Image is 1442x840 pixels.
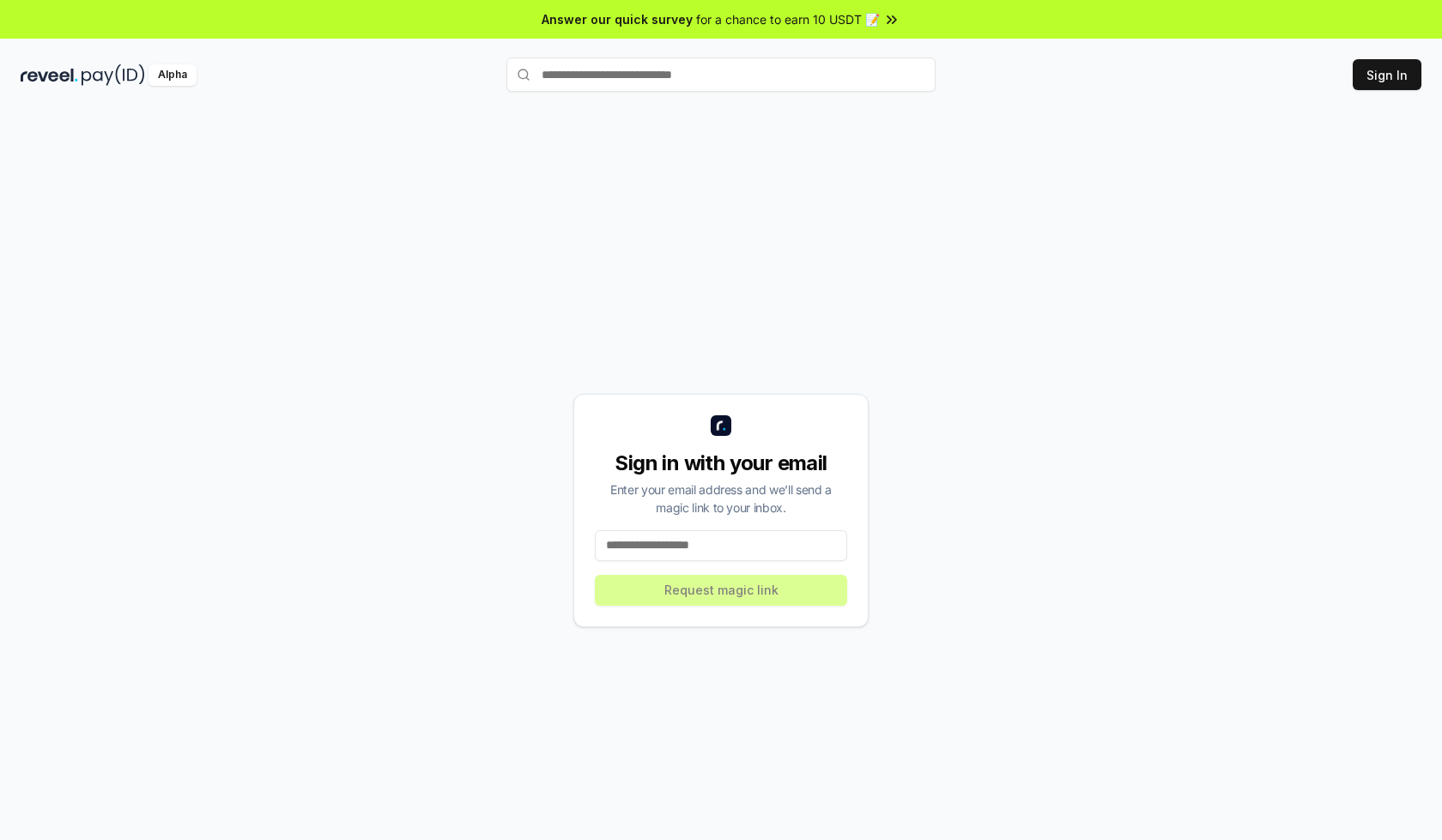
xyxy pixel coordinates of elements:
[82,64,145,86] img: pay_id
[21,64,78,86] img: reveel_dark
[595,480,847,517] div: Enter your email address and we’ll send a magic link to your inbox.
[1353,59,1421,90] button: Sign In
[696,10,880,28] span: for a chance to earn 10 USDT 📝
[711,415,731,436] img: logo_small
[595,450,847,477] div: Sign in with your email
[148,64,197,86] div: Alpha
[542,10,693,28] span: Answer our quick survey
